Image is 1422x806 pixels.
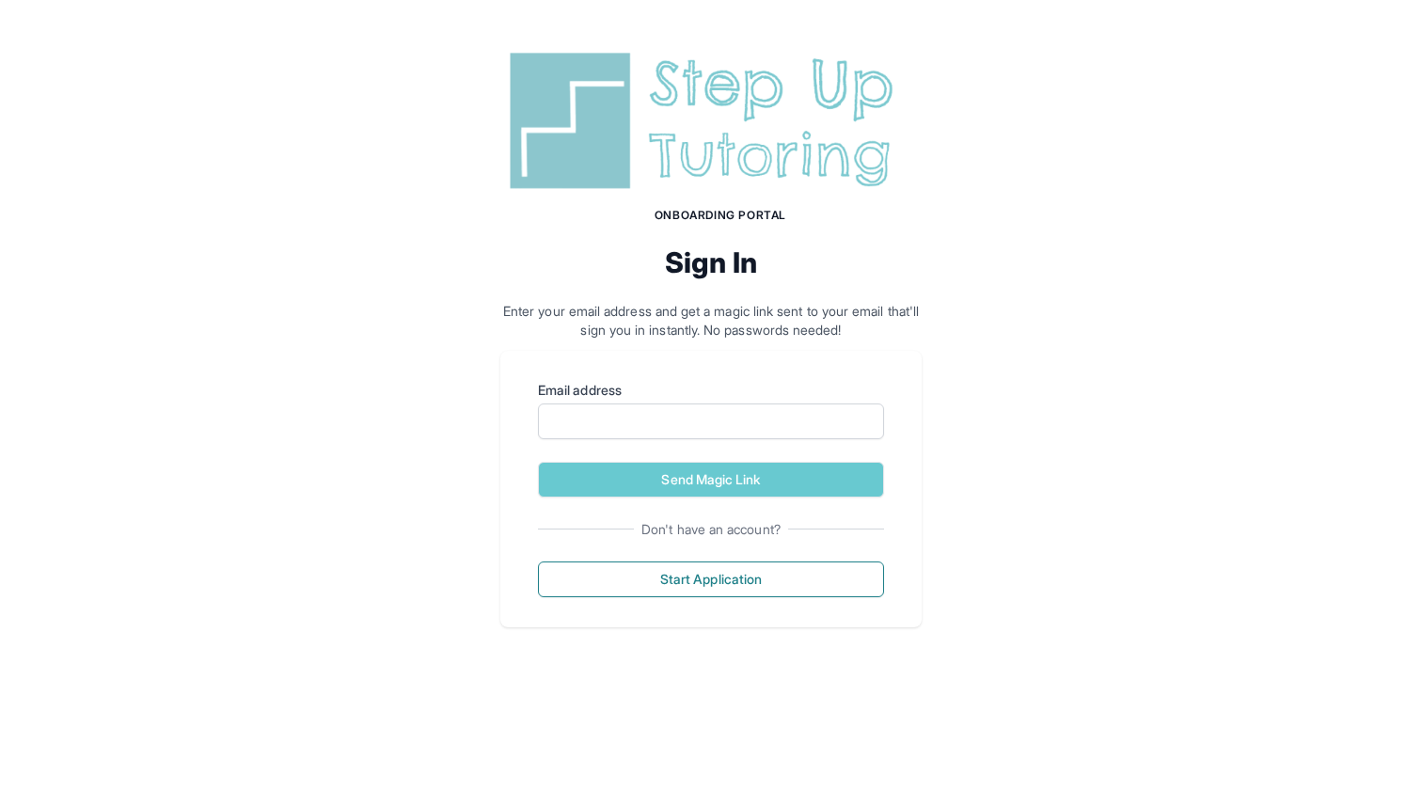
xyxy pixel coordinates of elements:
[538,381,884,400] label: Email address
[538,561,884,597] button: Start Application
[538,462,884,498] button: Send Magic Link
[519,208,922,223] h1: Onboarding Portal
[500,45,922,197] img: Step Up Tutoring horizontal logo
[500,302,922,340] p: Enter your email address and get a magic link sent to your email that'll sign you in instantly. N...
[500,245,922,279] h2: Sign In
[634,520,788,539] span: Don't have an account?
